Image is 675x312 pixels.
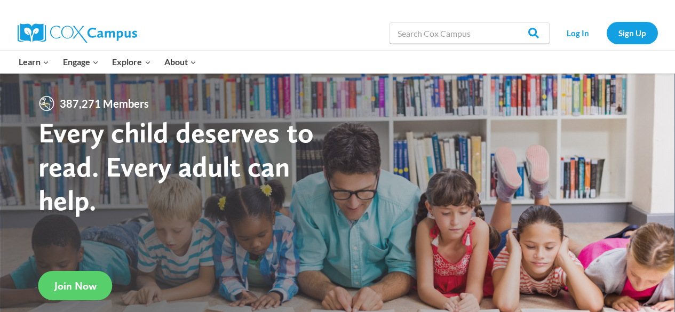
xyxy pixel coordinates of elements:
span: Explore [112,55,150,69]
nav: Primary Navigation [12,51,203,73]
a: Sign Up [607,22,658,44]
span: 387,271 Members [55,95,153,112]
input: Search Cox Campus [390,22,550,44]
span: Learn [19,55,49,69]
span: About [164,55,196,69]
span: Engage [63,55,99,69]
strong: Every child deserves to read. Every adult can help. [38,115,314,217]
nav: Secondary Navigation [555,22,658,44]
a: Log In [555,22,601,44]
span: Join Now [54,279,97,292]
a: Join Now [38,271,113,300]
img: Cox Campus [18,23,137,43]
